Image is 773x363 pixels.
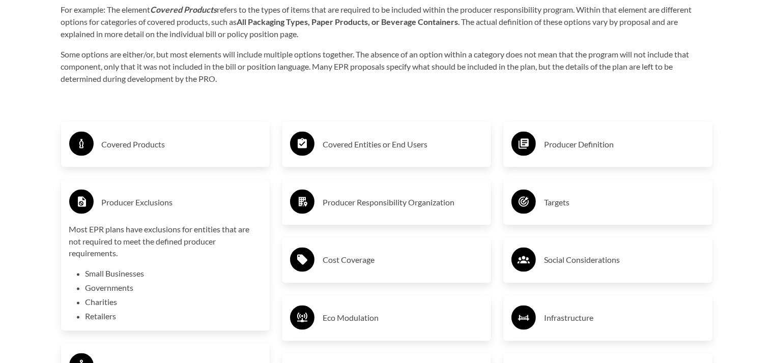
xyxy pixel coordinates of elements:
[544,310,704,326] h3: Infrastructure
[85,282,262,294] li: Governments
[85,296,262,309] li: Charities
[85,268,262,280] li: Small Businesses
[323,194,483,210] h3: Producer Responsibility Organization
[102,136,262,153] h3: Covered Products
[61,4,712,40] p: For example: The element refers to the types of items that are required to be included within the...
[544,194,704,210] h3: Targets
[544,252,704,268] h3: Social Considerations
[61,48,712,85] p: Some options are either/or, but most elements will include multiple options together. The absence...
[323,310,483,326] h3: Eco Modulation
[237,17,459,26] strong: All Packaging Types, Paper Products, or Beverage Containers
[544,136,704,153] h3: Producer Definition
[102,194,262,210] h3: Producer Exclusions
[85,311,262,323] li: Retailers
[69,223,262,260] p: Most EPR plans have exclusions for entities that are not required to meet the defined producer re...
[151,5,217,14] strong: Covered Products
[323,252,483,268] h3: Cost Coverage
[323,136,483,153] h3: Covered Entities or End Users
